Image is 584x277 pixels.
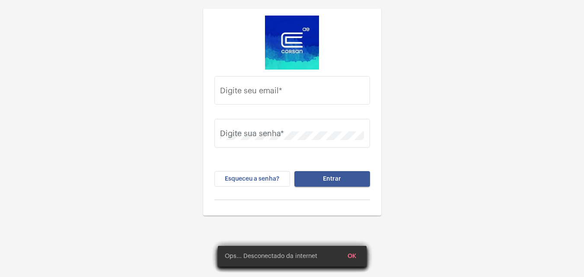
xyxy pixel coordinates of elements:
[220,88,364,97] input: Digite seu email
[265,16,319,70] img: d4669ae0-8c07-2337-4f67-34b0df7f5ae4.jpeg
[323,176,341,182] span: Entrar
[214,171,290,187] button: Esqueceu a senha?
[225,176,279,182] span: Esqueceu a senha?
[225,252,317,261] span: Ops... Desconectado da internet
[294,171,370,187] button: Entrar
[348,253,356,259] span: OK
